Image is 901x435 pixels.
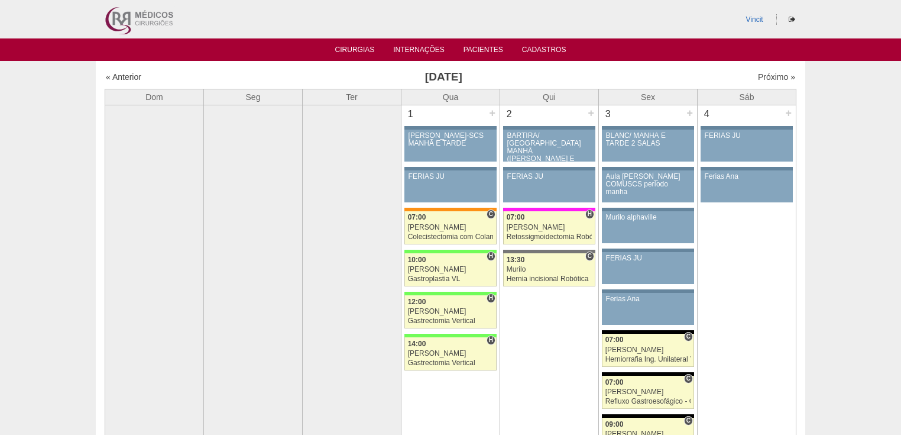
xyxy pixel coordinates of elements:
[105,89,204,105] th: Dom
[698,105,716,123] div: 4
[487,210,495,219] span: Consultório
[404,211,497,244] a: C 07:00 [PERSON_NAME] Colecistectomia com Colangiografia VL
[503,253,595,286] a: C 13:30 Murilo Hernia incisional Robótica
[602,208,694,211] div: Key: Aviso
[684,332,693,341] span: Consultório
[408,298,426,306] span: 12:00
[464,46,503,57] a: Pacientes
[602,126,694,130] div: Key: Aviso
[409,173,493,181] div: FERIAS JU
[404,208,497,211] div: Key: São Luiz - SCS
[606,295,691,303] div: Ferias Ana
[605,388,691,396] div: [PERSON_NAME]
[404,167,497,170] div: Key: Aviso
[408,359,494,367] div: Gastrectomia Vertical
[404,292,497,295] div: Key: Brasil
[507,213,525,221] span: 07:00
[500,89,599,105] th: Qui
[401,105,420,123] div: 1
[701,167,793,170] div: Key: Aviso
[404,253,497,286] a: H 10:00 [PERSON_NAME] Gastroplastia VL
[408,266,494,273] div: [PERSON_NAME]
[487,105,497,121] div: +
[606,132,691,147] div: BLANC/ MANHÃ E TARDE 2 SALAS
[605,346,691,354] div: [PERSON_NAME]
[404,250,497,253] div: Key: Brasil
[303,89,401,105] th: Ter
[408,233,494,241] div: Colecistectomia com Colangiografia VL
[408,275,494,283] div: Gastroplastia VL
[602,211,694,243] a: Murilo alphaville
[408,213,426,221] span: 07:00
[487,252,495,261] span: Hospital
[507,256,525,264] span: 13:30
[684,416,693,426] span: Consultório
[685,105,695,121] div: +
[503,126,595,130] div: Key: Aviso
[106,72,141,82] a: « Anterior
[789,16,795,23] i: Sair
[605,420,624,428] span: 09:00
[271,69,616,86] h3: [DATE]
[602,167,694,170] div: Key: Aviso
[503,250,595,253] div: Key: Santa Catarina
[705,173,789,181] div: Ferias Ana
[605,398,691,405] div: Refluxo Gastroesofágico - Cirurgia VL
[507,173,592,181] div: FERIAS JU
[605,356,691,363] div: Herniorrafia Ing. Unilateral VL
[605,378,624,386] span: 07:00
[602,293,694,325] a: Ferias Ana
[401,89,500,105] th: Qua
[746,15,763,24] a: Vincit
[500,105,518,123] div: 2
[408,224,494,231] div: [PERSON_NAME]
[522,46,566,57] a: Cadastros
[605,336,624,344] span: 07:00
[701,126,793,130] div: Key: Aviso
[503,167,595,170] div: Key: Aviso
[335,46,375,57] a: Cirurgias
[705,132,789,140] div: FERIAS JU
[586,105,596,121] div: +
[404,295,497,328] a: H 12:00 [PERSON_NAME] Gastrectomia Vertical
[602,372,694,376] div: Key: Blanc
[602,170,694,202] a: Aula [PERSON_NAME] COMUSCS período manha
[758,72,795,82] a: Próximo »
[393,46,445,57] a: Internações
[602,130,694,162] a: BLANC/ MANHÃ E TARDE 2 SALAS
[606,214,691,221] div: Murilo alphaville
[783,105,793,121] div: +
[404,126,497,130] div: Key: Aviso
[204,89,303,105] th: Seg
[503,170,595,202] a: FERIAS JU
[404,334,497,337] div: Key: Brasil
[408,256,426,264] span: 10:00
[602,330,694,334] div: Key: Blanc
[602,414,694,418] div: Key: Blanc
[503,208,595,211] div: Key: Pro Matre
[507,266,592,273] div: Murilo
[602,376,694,409] a: C 07:00 [PERSON_NAME] Refluxo Gastroesofágico - Cirurgia VL
[585,210,594,219] span: Hospital
[684,374,693,384] span: Consultório
[507,224,592,231] div: [PERSON_NAME]
[701,170,793,202] a: Ferias Ana
[503,130,595,162] a: BARTIRA/ [GEOGRAPHIC_DATA] MANHÃ ([PERSON_NAME] E ANA)/ SANTA JOANA -TARDE
[602,249,694,252] div: Key: Aviso
[585,252,594,261] span: Consultório
[507,233,592,241] div: Retossigmoidectomia Robótica
[599,89,698,105] th: Sex
[408,340,426,348] span: 14:00
[408,317,494,325] div: Gastrectomia Vertical
[602,334,694,367] a: C 07:00 [PERSON_NAME] Herniorrafia Ing. Unilateral VL
[409,132,493,147] div: [PERSON_NAME]-SCS MANHÃ E TARDE
[698,89,796,105] th: Sáb
[701,130,793,162] a: FERIAS JU
[404,130,497,162] a: [PERSON_NAME]-SCS MANHÃ E TARDE
[507,275,592,283] div: Hernia incisional Robótica
[602,252,694,284] a: FERIAS JU
[507,132,592,179] div: BARTIRA/ [GEOGRAPHIC_DATA] MANHÃ ([PERSON_NAME] E ANA)/ SANTA JOANA -TARDE
[503,211,595,244] a: H 07:00 [PERSON_NAME] Retossigmoidectomia Robótica
[606,254,691,262] div: FERIAS JU
[408,350,494,357] div: [PERSON_NAME]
